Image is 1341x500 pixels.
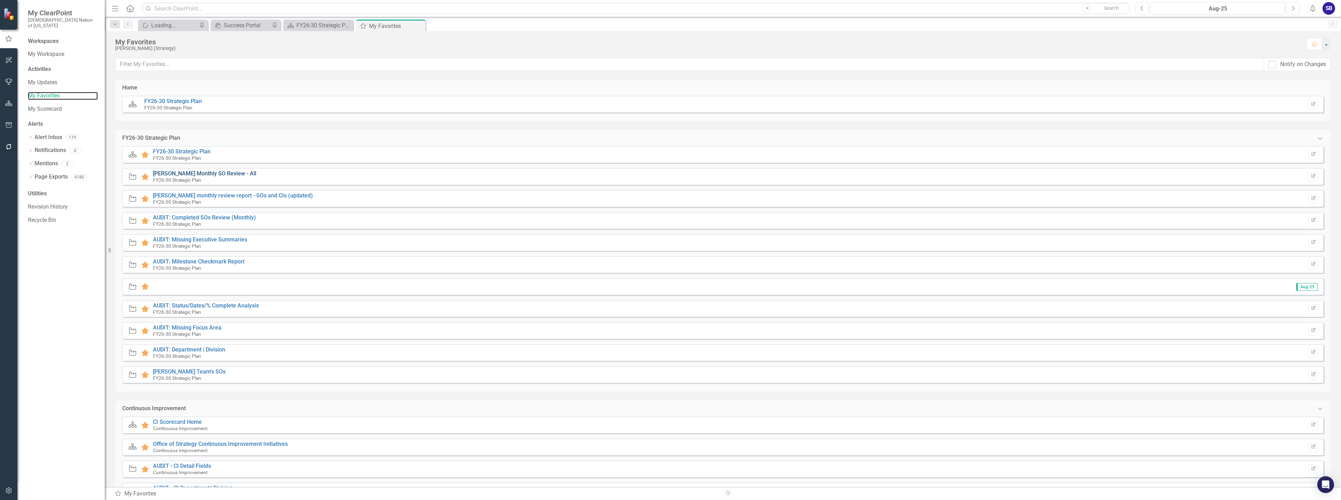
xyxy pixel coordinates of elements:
[151,21,197,30] div: Loading...
[141,2,1130,15] input: Search ClearPoint...
[66,135,79,140] div: 119
[224,21,270,30] div: Success Portal
[35,160,58,168] a: Mentions
[140,21,197,30] a: Loading...
[122,405,186,413] div: Continuous Improvement
[153,463,211,469] a: AUDIT - CI Detail Fields
[153,368,226,375] a: [PERSON_NAME] Team's SOs
[153,324,221,331] a: AUDIT: Missing Focus Area
[153,302,259,309] a: AUDIT: Status/Dates/% Complete Analysis
[153,346,225,353] a: AUDIT: Department | Division
[153,199,201,205] small: FY26-30 Strategic Plan
[153,192,313,199] a: [PERSON_NAME] monthly review report - SOs and CIs (updated)
[28,92,98,100] a: My Favorites
[69,147,81,153] div: 0
[28,216,98,224] a: Recycle Bin
[28,9,98,17] span: My ClearPoint
[212,21,270,30] a: Success Portal
[61,161,73,167] div: 2
[71,174,87,180] div: 4180
[153,309,201,315] small: FY26-30 Strategic Plan
[153,155,201,161] small: FY26-30 Strategic Plan
[122,84,137,92] div: Home
[35,133,62,142] a: Alert Inbox
[28,120,98,128] div: Alerts
[1317,476,1334,493] div: Open Intercom Messenger
[153,448,207,453] small: Continuous Improvement
[153,419,202,425] a: CI Scorecard Home
[153,265,201,271] small: FY26-30 Strategic Plan
[28,105,98,113] a: My Scorecard
[144,105,192,110] small: FY26-30 Strategic Plan
[296,21,351,30] div: FY26-30 Strategic Plan
[1094,3,1129,13] button: Search
[115,38,1300,46] div: My Favorites
[35,146,66,154] a: Notifications
[1153,5,1282,13] div: Aug-25
[369,22,424,30] div: My Favorites
[28,79,98,87] a: My Updates
[1104,5,1119,11] span: Search
[285,21,351,30] a: FY26-30 Strategic Plan
[153,441,288,447] a: Office of Strategy Continuous Improvement Initiatives
[153,331,201,337] small: FY26-30 Strategic Plan
[153,148,211,155] a: FY26-30 Strategic Plan
[115,58,1264,71] input: Filter My Favorites...
[28,65,98,73] div: Activities
[3,8,16,20] img: ClearPoint Strategy
[1296,283,1318,291] span: Aug-25
[153,470,207,475] small: Continuous Improvement
[1151,2,1285,15] button: Aug-25
[153,214,256,221] a: AUDIT: Completed SOs Review (Monthly)
[1322,2,1335,15] button: SB
[28,17,98,29] small: [DEMOGRAPHIC_DATA] Nation of [US_STATE]
[28,203,98,211] a: Revision History
[153,243,201,249] small: FY26-30 Strategic Plan
[122,134,180,142] div: FY26-30 Strategic Plan
[28,50,98,58] a: My Workspace
[1280,60,1326,68] div: Notify on Changes
[153,258,244,265] a: AUDIT: Milestone Checkmark Report
[1308,100,1318,109] button: Set Home Page
[115,46,1300,51] div: [PERSON_NAME] (Strategy)
[144,98,202,104] a: FY26-30 Strategic Plan
[153,426,207,431] small: Continuous Improvement
[153,170,256,177] a: [PERSON_NAME] Monthly SO Review - All
[28,37,59,45] div: Workspaces
[153,221,201,227] small: FY26-30 Strategic Plan
[153,375,201,381] small: FY26-30 Strategic Plan
[153,177,201,183] small: FY26-30 Strategic Plan
[28,190,98,198] div: Utilities
[35,173,68,181] a: Page Exports
[153,236,247,243] a: AUDIT: Missing Executive Summaries
[115,490,718,498] div: My Favorites
[153,353,201,359] small: FY26-30 Strategic Plan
